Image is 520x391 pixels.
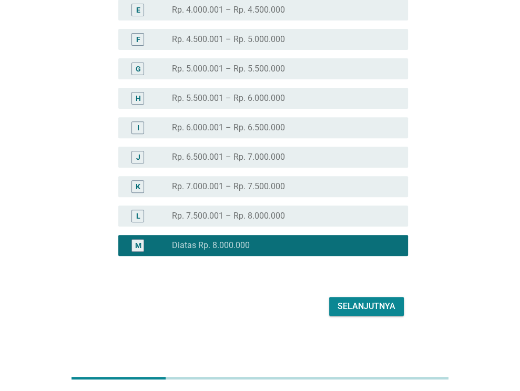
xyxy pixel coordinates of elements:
[136,181,140,192] div: K
[172,122,285,133] label: Rp. 6.000.001 – Rp. 6.500.000
[136,34,140,45] div: F
[136,151,140,162] div: J
[135,240,141,251] div: M
[172,211,285,221] label: Rp. 7.500.001 – Rp. 8.000.000
[137,122,139,133] div: I
[172,93,285,104] label: Rp. 5.500.001 – Rp. 6.000.000
[136,210,140,221] div: L
[329,297,404,316] button: Selanjutnya
[135,92,140,104] div: H
[136,4,140,15] div: E
[172,181,285,192] label: Rp. 7.000.001 – Rp. 7.500.000
[172,240,250,251] label: Diatas Rp. 8.000.000
[172,64,285,74] label: Rp. 5.000.001 – Rp. 5.500.000
[172,34,285,45] label: Rp. 4.500.001 – Rp. 5.000.000
[172,152,285,162] label: Rp. 6.500.001 – Rp. 7.000.000
[338,300,395,313] div: Selanjutnya
[135,63,140,74] div: G
[172,5,285,15] label: Rp. 4.000.001 – Rp. 4.500.000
